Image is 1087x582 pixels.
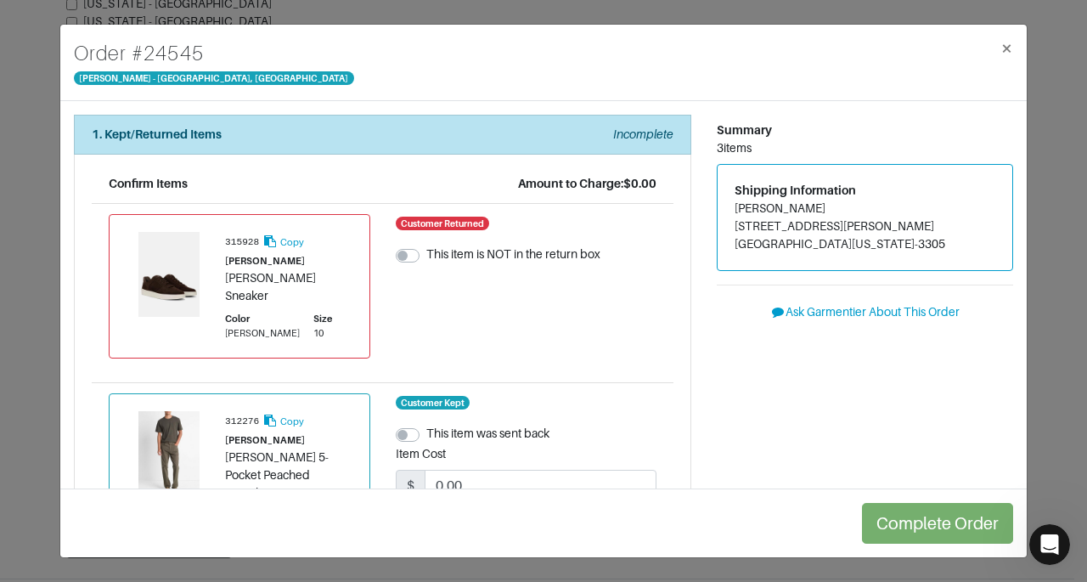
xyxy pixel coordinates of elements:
[82,21,211,38] p: The team can also help
[65,250,82,267] img: Profile image for Garmentier
[266,7,298,39] button: Home
[1000,37,1013,59] span: ×
[313,312,332,326] div: Size
[82,8,143,21] h1: Operator
[14,353,279,407] div: Help [PERSON_NAME] understand how they’re doing:
[27,364,265,397] div: Help [PERSON_NAME] understand how they’re doing:
[262,232,305,251] button: Copy
[225,416,259,427] small: 312276
[862,503,1013,544] button: Complete Order
[14,247,326,286] div: Garmentier says…
[225,312,300,326] div: Color
[396,217,490,230] span: Customer Returned
[225,449,352,502] div: [PERSON_NAME] 5-Pocket Peached Stretch-Cotton Pant
[987,25,1027,72] button: Close
[14,82,279,212] div: You’ll get replies here and in your email:✉️[PERSON_NAME][EMAIL_ADDRESS][DOMAIN_NAME]The team wil...
[87,251,274,266] div: joined the conversation
[262,411,305,431] button: Copy
[396,445,446,463] label: Item Cost
[127,411,211,496] img: Product
[717,121,1013,139] div: Summary
[1029,524,1070,565] iframe: Intercom live chat
[14,224,326,247] div: [DATE]
[225,435,305,445] small: [PERSON_NAME]
[127,232,211,317] img: Product
[518,175,656,193] div: Amount to Charge: $0.00
[14,82,326,225] div: Operator says…
[426,425,549,443] label: This item was sent back
[14,286,326,353] div: Garmentier says…
[280,416,304,427] small: Copy
[27,93,265,159] div: You’ll get replies here and in your email: ✉️
[225,256,305,266] small: [PERSON_NAME]
[225,326,300,341] div: [PERSON_NAME]
[27,297,265,330] div: No problem at all and of course! Thank you!
[717,299,1013,325] button: Ask Garmentier About This Order
[11,7,43,39] button: go back
[109,175,188,193] div: Confirm Items
[27,167,265,201] div: The team will reply as soon as they can.
[225,237,259,247] small: 315928
[735,200,995,253] address: [PERSON_NAME] [STREET_ADDRESS][PERSON_NAME] [GEOGRAPHIC_DATA][US_STATE]-3305
[396,396,470,410] span: Customer Kept
[225,269,352,305] div: [PERSON_NAME] Sneaker
[92,127,222,141] strong: 1. Kept/Returned Items
[396,470,425,502] span: $
[27,127,259,157] b: [PERSON_NAME][EMAIL_ADDRESS][DOMAIN_NAME]
[717,139,1013,157] div: 3 items
[313,326,332,341] div: 10
[14,286,279,340] div: No problem at all and of course! Thank you!
[14,409,326,529] div: Operator says…
[735,184,856,197] span: Shipping Information
[31,427,234,447] div: Rate your conversation
[613,127,673,141] em: Incomplete
[14,353,326,409] div: Operator says…
[280,237,304,247] small: Copy
[74,71,354,85] span: [PERSON_NAME] - [GEOGRAPHIC_DATA], [GEOGRAPHIC_DATA]
[426,246,600,263] label: This item is NOT in the return box
[298,7,329,37] div: Close
[74,38,354,69] h4: Order # 24545
[87,252,153,264] b: Garmentier
[48,9,76,37] img: Profile image for Operator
